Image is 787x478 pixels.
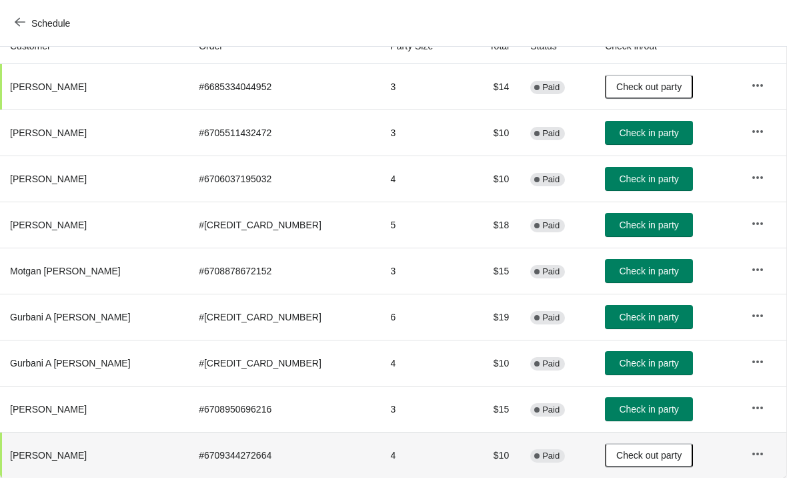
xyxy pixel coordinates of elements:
span: Check in party [619,128,678,138]
td: 3 [379,64,465,109]
td: # [CREDIT_CARD_NUMBER] [188,294,379,340]
td: $10 [465,340,520,386]
td: 3 [379,109,465,156]
td: # 6705511432472 [188,109,379,156]
td: # 6706037195032 [188,156,379,202]
span: Paid [542,451,560,461]
button: Check in party [605,351,693,375]
button: Check in party [605,305,693,329]
button: Check in party [605,213,693,237]
td: 5 [379,202,465,248]
span: Paid [542,220,560,231]
span: [PERSON_NAME] [10,174,87,184]
span: [PERSON_NAME] [10,450,87,461]
span: Gurbani A [PERSON_NAME] [10,358,131,369]
td: # [CREDIT_CARD_NUMBER] [188,340,379,386]
span: Check in party [619,312,678,322]
td: $10 [465,109,520,156]
td: $10 [465,156,520,202]
span: [PERSON_NAME] [10,128,87,138]
span: Paid [542,266,560,277]
span: Motgan [PERSON_NAME] [10,266,121,276]
span: Check in party [619,266,678,276]
button: Check in party [605,121,693,145]
span: Check out party [616,81,682,92]
td: $15 [465,386,520,432]
button: Check out party [605,75,693,99]
span: Check in party [619,174,678,184]
span: [PERSON_NAME] [10,81,87,92]
td: $18 [465,202,520,248]
td: 3 [379,386,465,432]
td: # 6708878672152 [188,248,379,294]
td: 4 [379,340,465,386]
td: $10 [465,432,520,478]
span: Paid [542,128,560,139]
span: Check in party [619,220,678,230]
td: 3 [379,248,465,294]
span: [PERSON_NAME] [10,220,87,230]
button: Check in party [605,259,693,283]
td: # 6685334044952 [188,64,379,109]
span: Paid [542,405,560,415]
span: Check in party [619,358,678,369]
td: $19 [465,294,520,340]
button: Check in party [605,167,693,191]
span: [PERSON_NAME] [10,404,87,415]
td: # 6708950696216 [188,386,379,432]
span: Paid [542,358,560,369]
span: Gurbani A [PERSON_NAME] [10,312,131,322]
td: 4 [379,156,465,202]
button: Schedule [7,11,81,35]
td: 6 [379,294,465,340]
td: # [CREDIT_CARD_NUMBER] [188,202,379,248]
td: $14 [465,64,520,109]
td: # 6709344272664 [188,432,379,478]
button: Check in party [605,397,693,421]
span: Paid [542,174,560,185]
td: 4 [379,432,465,478]
span: Paid [542,312,560,323]
td: $15 [465,248,520,294]
span: Schedule [31,18,70,29]
span: Paid [542,82,560,93]
span: Check out party [616,450,682,461]
button: Check out party [605,443,693,467]
span: Check in party [619,404,678,415]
